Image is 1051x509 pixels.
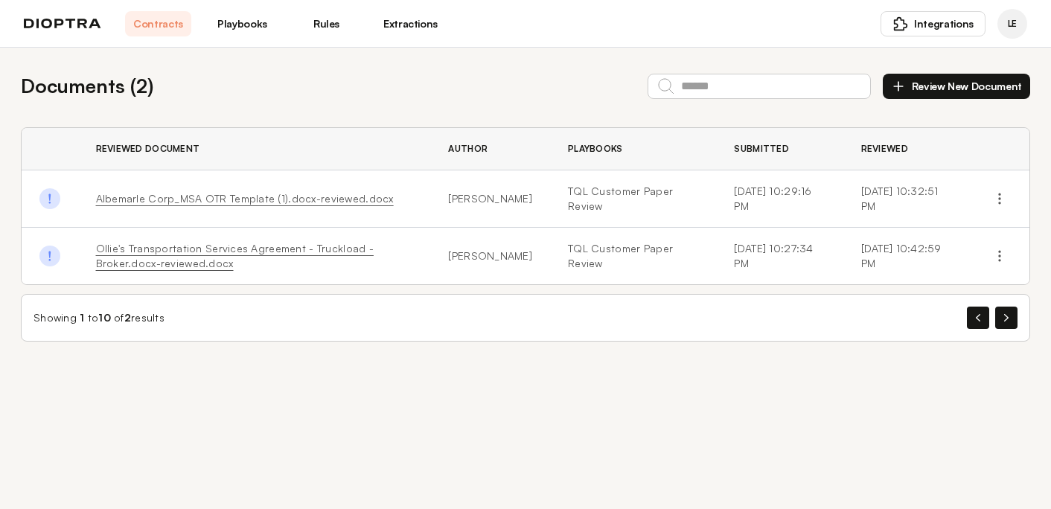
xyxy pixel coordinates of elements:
[883,74,1030,99] button: Review New Document
[716,128,843,170] th: Submitted
[78,128,431,170] th: Reviewed Document
[716,228,843,285] td: [DATE] 10:27:34 PM
[914,16,974,31] span: Integrations
[430,170,550,228] td: [PERSON_NAME]
[209,11,275,36] a: Playbooks
[430,128,550,170] th: Author
[96,242,374,269] a: Ollie's Transportation Services Agreement - Truckload - Broker.docx-reviewed.docx
[39,246,60,266] img: Done
[39,188,60,209] img: Done
[1008,18,1017,30] span: LE
[21,71,153,100] h2: Documents ( 2 )
[124,311,131,324] span: 2
[716,170,843,228] td: [DATE] 10:29:16 PM
[33,310,164,325] div: Showing to of results
[893,16,908,31] img: puzzle
[997,9,1027,39] div: Laurie Ehrlich
[377,11,444,36] a: Extractions
[24,19,101,29] img: logo
[125,11,191,36] a: Contracts
[843,170,970,228] td: [DATE] 10:32:51 PM
[967,307,989,329] button: Previous
[80,311,84,324] span: 1
[568,241,698,271] a: TQL Customer Paper Review
[843,228,970,285] td: [DATE] 10:42:59 PM
[96,192,394,205] a: Albemarle Corp_MSA OTR Template (1).docx-reviewed.docx
[843,128,970,170] th: Reviewed
[293,11,360,36] a: Rules
[995,307,1018,329] button: Next
[881,11,985,36] button: Integrations
[98,311,111,324] span: 10
[568,184,698,214] a: TQL Customer Paper Review
[430,228,550,285] td: [PERSON_NAME]
[550,128,716,170] th: Playbooks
